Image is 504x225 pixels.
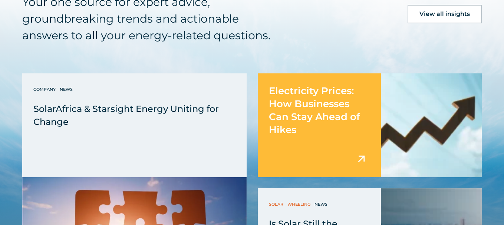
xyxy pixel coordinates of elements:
a: Wheeling [287,201,312,208]
a: View all insights [408,5,482,23]
a: Solar [269,201,285,208]
img: Electricity Prices: How Businesses Can Stay Ahead of Hikes [381,73,482,177]
span: Electricity Prices: How Businesses Can Stay Ahead of Hikes [269,85,360,136]
span: View all insights [419,11,470,17]
a: News [60,86,75,93]
a: News [314,201,329,208]
img: arrow icon [355,152,368,165]
span: SolarAfrica & Starsight Energy Uniting for Change [33,103,219,127]
a: Company [33,86,57,93]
